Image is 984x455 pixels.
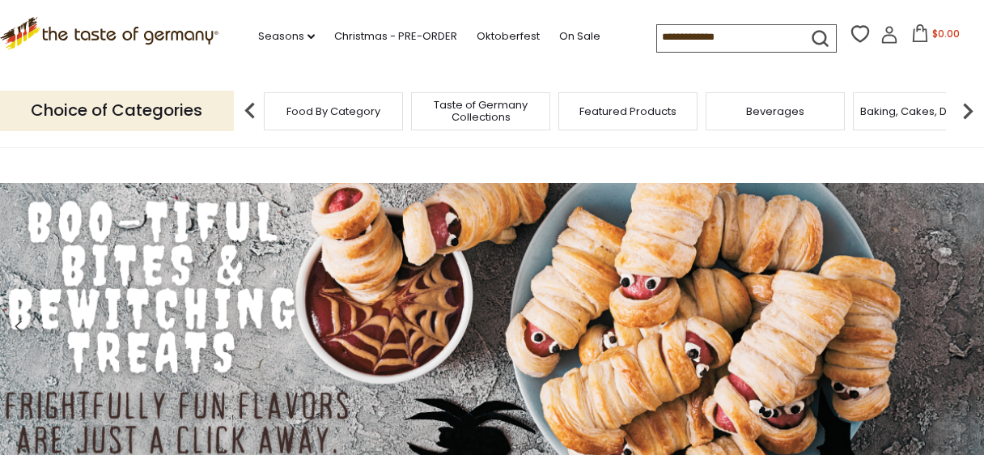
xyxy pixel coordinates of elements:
[901,24,970,49] button: $0.00
[334,28,457,45] a: Christmas - PRE-ORDER
[234,95,266,127] img: previous arrow
[258,28,315,45] a: Seasons
[952,95,984,127] img: next arrow
[477,28,540,45] a: Oktoberfest
[746,105,804,117] a: Beverages
[932,27,960,40] span: $0.00
[579,105,676,117] a: Featured Products
[559,28,600,45] a: On Sale
[416,99,545,123] a: Taste of Germany Collections
[286,105,380,117] a: Food By Category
